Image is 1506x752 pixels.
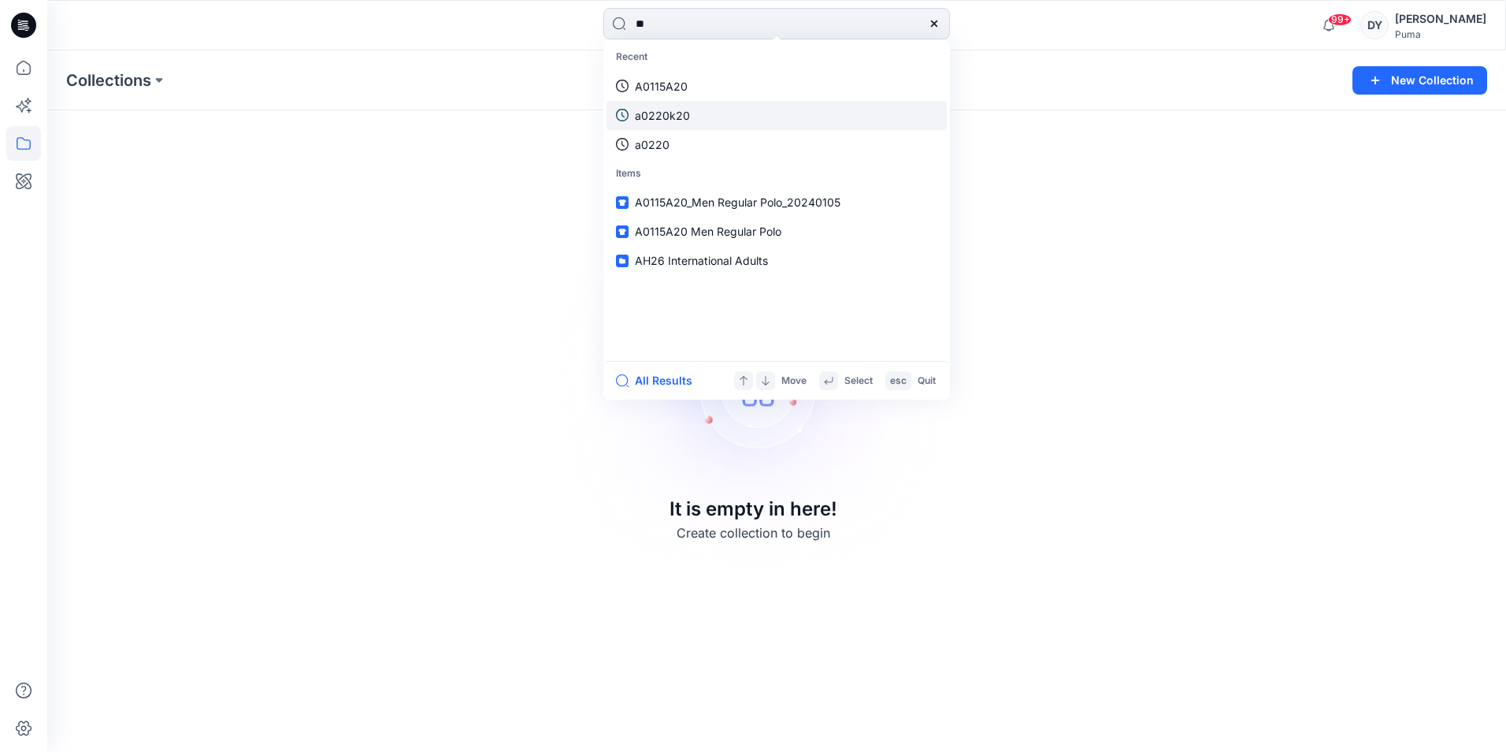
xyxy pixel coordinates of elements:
[606,217,947,246] a: A0115A20 Men Regular Polo
[890,373,907,389] p: esc
[606,101,947,130] a: a0220k20
[1328,13,1352,26] span: 99+
[606,72,947,101] a: A0115A20
[1395,28,1486,40] div: Puma
[635,195,840,209] span: A0115A20_Men Regular Polo_20240105
[606,43,947,72] p: Recent
[844,373,873,389] p: Select
[635,107,690,124] p: a0220k20
[670,494,837,523] p: It is empty in here!
[1360,11,1389,39] div: DY
[616,371,703,390] button: All Results
[606,159,947,188] p: Items
[635,254,768,267] span: AH26 International Adults
[635,78,688,95] p: A0115A20
[677,523,830,542] p: Create collection to begin
[781,373,807,389] p: Move
[606,246,947,275] a: AH26 International Adults
[1352,66,1487,95] button: New Collection
[606,130,947,159] a: a0220
[66,69,151,91] a: Collections
[606,188,947,217] a: A0115A20_Men Regular Polo_20240105
[1395,9,1486,28] div: [PERSON_NAME]
[533,156,973,597] img: Empty collections page
[635,136,670,153] p: a0220
[635,225,781,238] span: A0115A20 Men Regular Polo
[918,373,936,389] p: Quit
